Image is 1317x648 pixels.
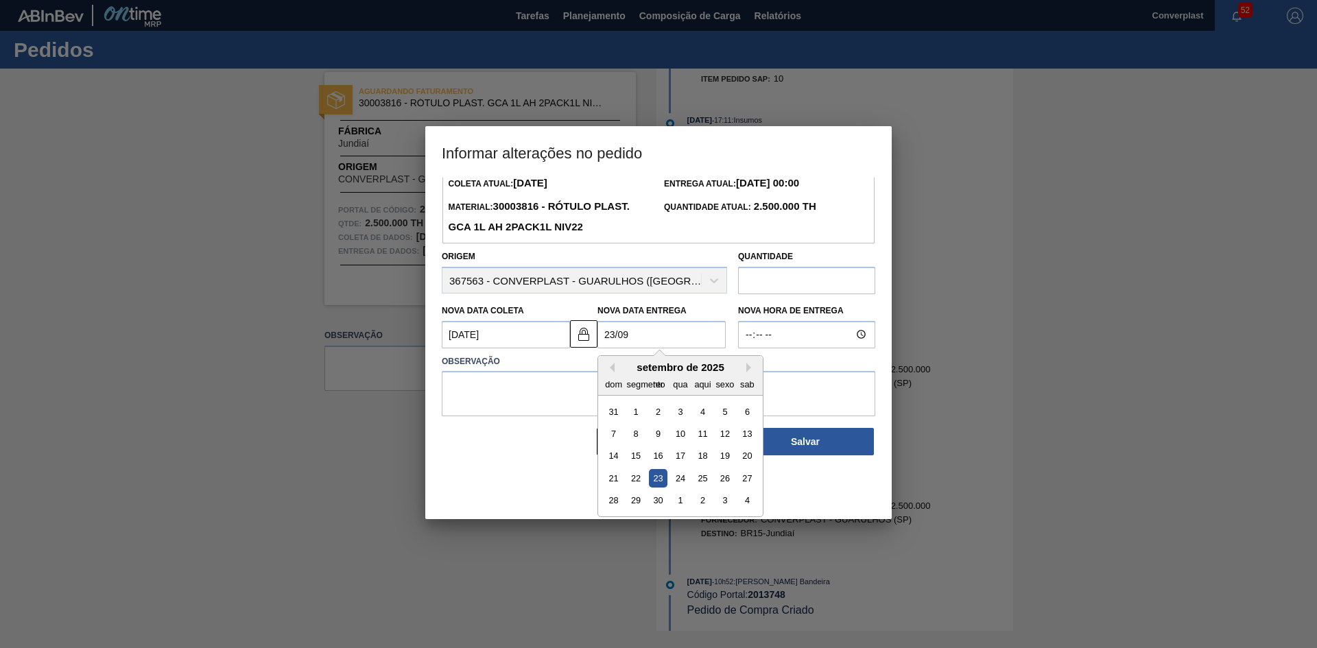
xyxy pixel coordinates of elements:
[738,306,844,315] font: Nova Hora de Entrega
[737,428,874,455] button: Salvar
[442,306,524,315] font: Nova Data Coleta
[715,379,734,389] font: sexo
[738,252,793,261] font: Quantidade
[740,379,755,389] font: sab
[649,446,667,465] div: Choose terça-feira, 16 de setembro de 2025
[442,252,475,261] font: Origem
[604,424,623,443] div: Choose domingo, 7 de setembro de 2025
[694,379,711,389] font: aqui
[671,424,689,443] div: Choose quarta-feira, 10 de setembro de 2025
[442,357,500,366] font: Observação
[448,179,513,189] font: Coleta Atual:
[597,306,687,315] font: Nova Data Entrega
[597,428,734,455] button: Fechar
[627,491,645,509] div: Choose segunda-feira, 29 de setembro de 2025
[671,402,689,420] div: Choose quarta-feira, 3 de setembro de 2025
[576,326,592,342] img: trancado
[649,402,667,420] div: Choose terça-feira, 2 de setembro de 2025
[627,379,665,389] font: segmento
[605,363,615,372] button: Mês Anterior
[448,202,493,212] font: Material:
[649,469,667,488] div: Choose terça-feira, 23 de setembro de 2025
[693,446,712,465] div: Choose quinta-feira, 18 de setembro de 2025
[442,145,642,162] font: Informar alterações no pedido
[627,469,645,488] div: Choose segunda-feira, 22 de setembro de 2025
[605,379,622,389] font: dom
[627,402,645,420] div: Choose segunda-feira, 1 de setembro de 2025
[604,469,623,488] div: Choose domingo, 21 de setembro de 2025
[604,446,623,465] div: Choose domingo, 14 de setembro de 2025
[671,469,689,488] div: Choose quarta-feira, 24 de setembro de 2025
[671,491,689,509] div: Choose quarta-feira, 1 de outubro de 2025
[604,402,623,420] div: Choose domingo, 31 de agosto de 2025
[597,321,726,348] input: dd/mm/aaaa
[693,491,712,509] div: Choose quinta-feira, 2 de outubro de 2025
[738,424,757,443] div: Choose sábado, 13 de setembro de 2025
[448,200,629,232] font: 30003816 - RÓTULO PLAST. GCA 1L AH 2PACK1L NIV22
[715,402,734,420] div: Choose sexta-feira, 5 de setembro de 2025
[715,469,734,488] div: Choose sexta-feira, 26 de setembro de 2025
[715,446,734,465] div: Choose sexta-feira, 19 de setembro de 2025
[637,361,724,373] font: setembro de 2025
[693,424,712,443] div: Choose quinta-feira, 11 de setembro de 2025
[791,436,820,447] font: Salvar
[604,491,623,509] div: Choose domingo, 28 de setembro de 2025
[738,491,757,509] div: Choose sábado, 4 de outubro de 2025
[570,320,597,348] button: trancado
[738,402,757,420] div: Choose sábado, 6 de setembro de 2025
[736,177,799,189] font: [DATE] 00:00
[673,379,687,389] font: qua
[693,402,712,420] div: Choose quinta-feira, 4 de setembro de 2025
[442,321,570,348] input: dd/mm/aaaa
[649,491,667,509] div: Choose terça-feira, 30 de setembro de 2025
[653,379,663,389] font: ter
[754,200,816,212] font: 2.500.000 TH
[649,424,667,443] div: Choose terça-feira, 9 de setembro de 2025
[513,177,547,189] font: [DATE]
[664,179,736,189] font: Entrega Atual:
[746,363,756,372] button: Próximo mês
[715,424,734,443] div: Choose sexta-feira, 12 de setembro de 2025
[671,446,689,465] div: Choose quarta-feira, 17 de setembro de 2025
[602,400,758,511] div: month 2025-09
[715,491,734,509] div: Choose sexta-feira, 3 de outubro de 2025
[627,446,645,465] div: Choose segunda-feira, 15 de setembro de 2025
[664,202,751,212] font: Quantidade atual:
[738,446,757,465] div: Choose sábado, 20 de setembro de 2025
[627,424,645,443] div: Choose segunda-feira, 8 de setembro de 2025
[738,469,757,488] div: Choose sábado, 27 de setembro de 2025
[693,469,712,488] div: Choose quinta-feira, 25 de setembro de 2025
